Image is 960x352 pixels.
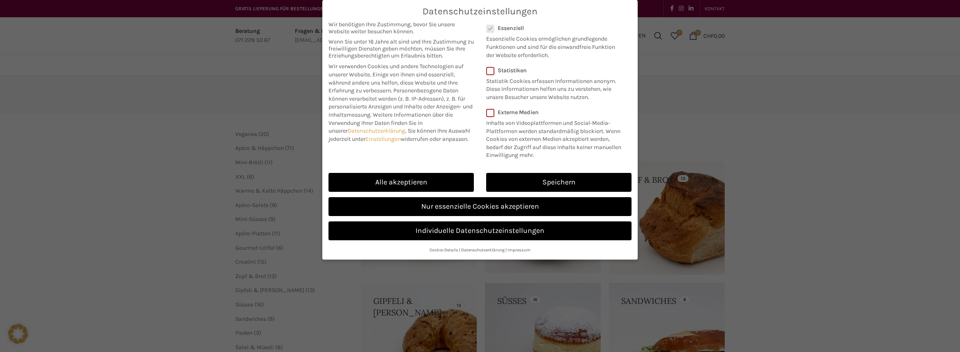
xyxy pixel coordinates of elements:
span: Wir benötigen Ihre Zustimmung, bevor Sie unsere Website weiter besuchen können. [328,21,474,35]
p: Statistik Cookies erfassen Informationen anonym. Diese Informationen helfen uns zu verstehen, wie... [486,74,621,101]
p: Essenzielle Cookies ermöglichen grundlegende Funktionen und sind für die einwandfreie Funktion de... [486,32,621,59]
a: Impressum [508,247,531,253]
a: Datenschutzerklärung [461,247,505,253]
a: Speichern [486,173,632,192]
a: Cookie-Details [429,247,458,253]
a: Alle akzeptieren [328,173,474,192]
a: Individuelle Datenschutzeinstellungen [328,221,632,240]
span: Datenschutzeinstellungen [423,6,537,17]
label: Externe Medien [486,109,626,116]
a: Datenschutzerklärung [348,127,405,134]
span: Wenn Sie unter 16 Jahre alt sind und Ihre Zustimmung zu freiwilligen Diensten geben möchten, müss... [328,38,474,59]
span: Wir verwenden Cookies und andere Technologien auf unserer Website. Einige von ihnen sind essenzie... [328,63,464,94]
span: Weitere Informationen über die Verwendung Ihrer Daten finden Sie in unserer . [328,111,453,134]
a: Nur essenzielle Cookies akzeptieren [328,197,632,216]
label: Essenziell [486,25,621,32]
label: Statistiken [486,67,621,74]
a: Einstellungen [365,136,401,143]
span: Sie können Ihre Auswahl jederzeit unter widerrufen oder anpassen. [328,127,470,143]
span: Personenbezogene Daten können verarbeitet werden (z. B. IP-Adressen), z. B. für personalisierte A... [328,87,473,118]
p: Inhalte von Videoplattformen und Social-Media-Plattformen werden standardmäßig blockiert. Wenn Co... [486,116,626,159]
